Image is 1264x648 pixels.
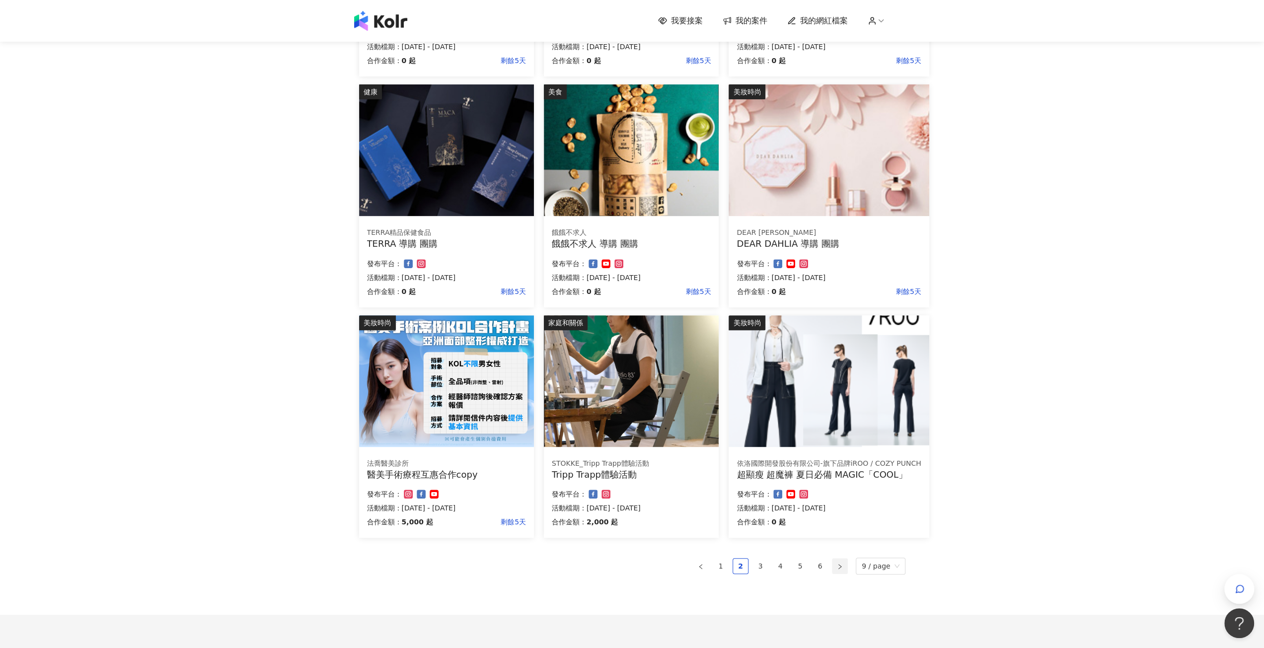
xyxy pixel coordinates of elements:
[367,272,526,284] p: 活動檔期：[DATE] - [DATE]
[737,258,771,270] p: 發布平台：
[671,15,703,26] span: 我要接案
[402,55,416,67] p: 0 起
[832,558,848,574] button: right
[856,558,905,575] div: Page Size
[359,315,396,330] div: 美妝時尚
[737,228,921,238] div: DEAR [PERSON_NAME]
[753,559,768,574] a: 3
[367,286,402,297] p: 合作金額：
[552,237,711,250] div: 餓餓不求人 導購 團購
[772,558,788,574] li: 4
[416,55,526,67] p: 剩餘5天
[729,84,929,216] img: DEAR DAHLIA 迪雅黛麗奧彩妝系列
[544,84,567,99] div: 美食
[737,272,921,284] p: 活動檔期：[DATE] - [DATE]
[402,286,416,297] p: 0 起
[771,55,786,67] p: 0 起
[793,559,808,574] a: 5
[737,55,771,67] p: 合作金額：
[837,564,843,570] span: right
[552,468,711,481] div: Tripp Trapp體驗活動
[367,468,526,481] div: 醫美手術療程互惠合作copy
[552,459,711,469] div: STOKKE_Tripp Trapp體驗活動
[812,558,828,574] li: 6
[544,315,719,447] img: 坐上tripp trapp、體驗專注繪畫創作
[552,228,711,238] div: 餓餓不求人
[737,41,921,53] p: 活動檔期：[DATE] - [DATE]
[587,286,601,297] p: 0 起
[544,315,588,330] div: 家庭和關係
[552,286,587,297] p: 合作金額：
[832,558,848,574] li: Next Page
[737,502,921,514] p: 活動檔期：[DATE] - [DATE]
[552,272,711,284] p: 活動檔期：[DATE] - [DATE]
[736,15,767,26] span: 我的案件
[544,84,719,216] img: 餓餓不求人系列
[729,84,765,99] div: 美妝時尚
[786,55,921,67] p: 剩餘5天
[713,559,728,574] a: 1
[737,237,921,250] div: DEAR DAHLIA 導購 團購
[367,459,526,469] div: 法喬醫美診所
[771,286,786,297] p: 0 起
[713,558,729,574] li: 1
[367,55,402,67] p: 合作金額：
[587,516,618,528] p: 2,000 起
[552,516,587,528] p: 合作金額：
[367,228,526,238] div: TERRA精品保健食品
[367,502,526,514] p: 活動檔期：[DATE] - [DATE]
[354,11,407,31] img: logo
[729,315,765,330] div: 美妝時尚
[800,15,848,26] span: 我的網紅檔案
[786,286,921,297] p: 剩餘5天
[737,286,771,297] p: 合作金額：
[737,488,771,500] p: 發布平台：
[723,15,767,26] a: 我的案件
[698,564,704,570] span: left
[552,488,587,500] p: 發布平台：
[658,15,703,26] a: 我要接案
[367,237,526,250] div: TERRA 導購 團購
[737,516,771,528] p: 合作金額：
[813,559,827,574] a: 6
[367,41,526,53] p: 活動檔期：[DATE] - [DATE]
[1224,608,1254,638] iframe: Help Scout Beacon - Open
[752,558,768,574] li: 3
[693,558,709,574] li: Previous Page
[737,468,921,481] div: 超顯瘦 超魔褲 夏日必備 MAGIC「COOL」
[552,502,711,514] p: 活動檔期：[DATE] - [DATE]
[367,516,402,528] p: 合作金額：
[693,558,709,574] button: left
[552,55,587,67] p: 合作金額：
[733,559,748,574] a: 2
[733,558,748,574] li: 2
[359,84,534,216] img: TERRA 團購系列
[587,55,601,67] p: 0 起
[402,516,433,528] p: 5,000 起
[552,41,711,53] p: 活動檔期：[DATE] - [DATE]
[359,84,382,99] div: 健康
[359,315,534,447] img: 眼袋、隆鼻、隆乳、抽脂、墊下巴
[601,286,711,297] p: 剩餘5天
[787,15,848,26] a: 我的網紅檔案
[433,516,526,528] p: 剩餘5天
[862,558,899,574] span: 9 / page
[792,558,808,574] li: 5
[416,286,526,297] p: 剩餘5天
[737,459,921,469] div: 依洛國際開發股份有限公司-旗下品牌iROO / COZY PUNCH
[601,55,711,67] p: 剩餘5天
[367,258,402,270] p: 發布平台：
[367,488,402,500] p: 發布平台：
[773,559,788,574] a: 4
[552,258,587,270] p: 發布平台：
[729,315,929,447] img: ONE TONE彩虹衣
[771,516,786,528] p: 0 起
